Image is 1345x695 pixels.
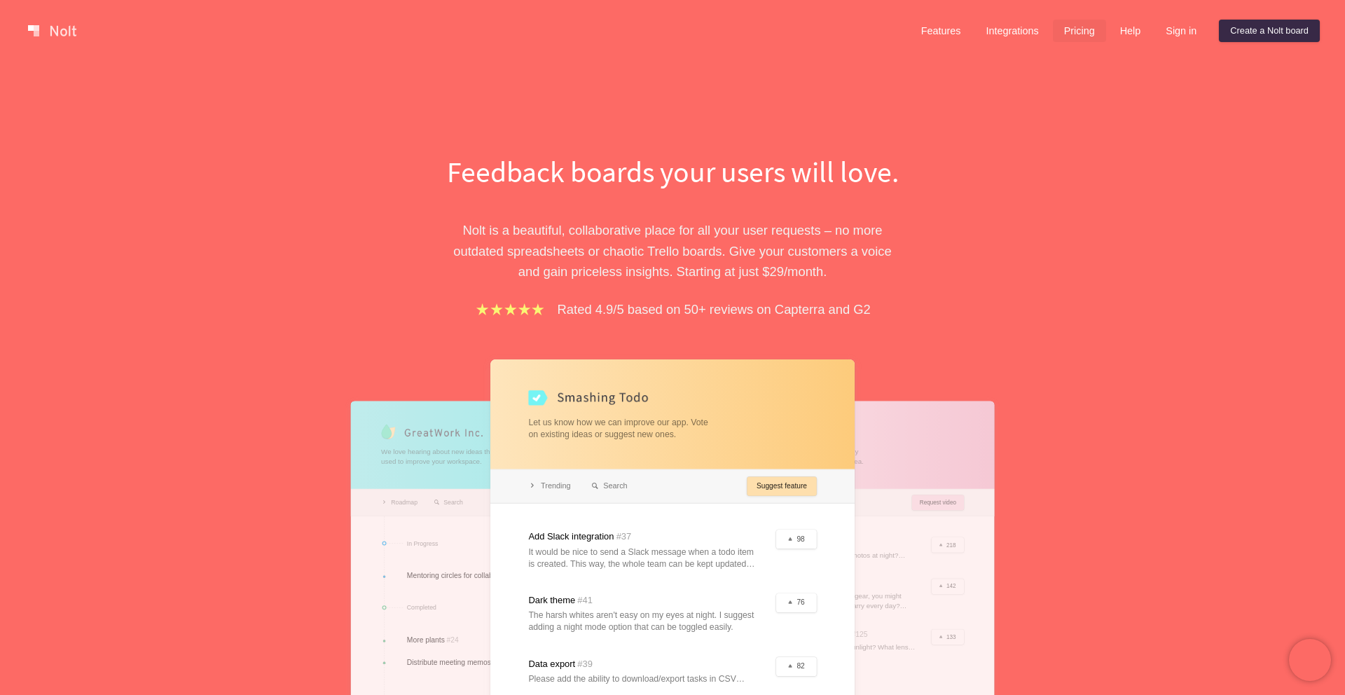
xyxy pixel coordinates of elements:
[1219,20,1320,42] a: Create a Nolt board
[1053,20,1106,42] a: Pricing
[431,220,914,282] p: Nolt is a beautiful, collaborative place for all your user requests – no more outdated spreadshee...
[1109,20,1152,42] a: Help
[910,20,972,42] a: Features
[431,151,914,192] h1: Feedback boards your users will love.
[558,299,871,319] p: Rated 4.9/5 based on 50+ reviews on Capterra and G2
[974,20,1049,42] a: Integrations
[1154,20,1208,42] a: Sign in
[1289,639,1331,681] iframe: Chatra live chat
[474,301,546,317] img: stars.b067e34983.png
